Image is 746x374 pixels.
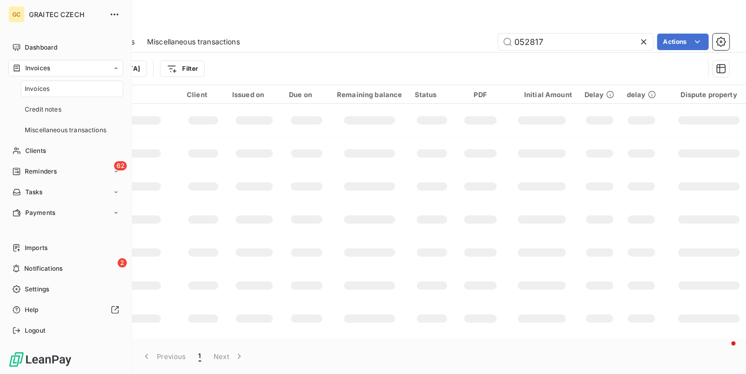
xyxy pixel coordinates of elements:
[462,90,499,99] div: PDF
[711,339,736,364] iframe: Intercom live chat
[232,90,277,99] div: Issued on
[147,37,240,47] span: Miscellaneous transactions
[337,90,402,99] div: Remaining balance
[25,64,50,73] span: Invoices
[25,208,55,217] span: Payments
[135,346,192,367] button: Previous
[512,90,572,99] div: Initial Amount
[25,43,57,52] span: Dashboard
[207,346,251,367] button: Next
[118,258,127,268] span: 2
[8,351,72,368] img: Logo LeanPay
[199,351,201,362] span: 1
[25,285,49,294] span: Settings
[25,105,61,114] span: Credit notes
[627,90,656,99] div: delay
[25,305,39,315] span: Help
[29,10,103,19] span: GRAITEC CZECH
[192,346,207,367] button: 1
[8,302,123,318] a: Help
[8,6,25,23] div: GC
[25,188,43,197] span: Tasks
[114,161,127,170] span: 62
[25,126,106,135] span: Miscellaneous transactions
[25,243,47,253] span: Imports
[24,264,62,273] span: Notifications
[187,90,220,99] div: Client
[415,90,449,99] div: Status
[25,326,45,335] span: Logout
[498,34,653,50] input: Search
[657,34,709,50] button: Actions
[25,146,46,155] span: Clients
[585,90,614,99] div: Delay
[289,90,325,99] div: Due on
[25,167,57,176] span: Reminders
[160,60,205,77] button: Filter
[25,84,50,93] span: Invoices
